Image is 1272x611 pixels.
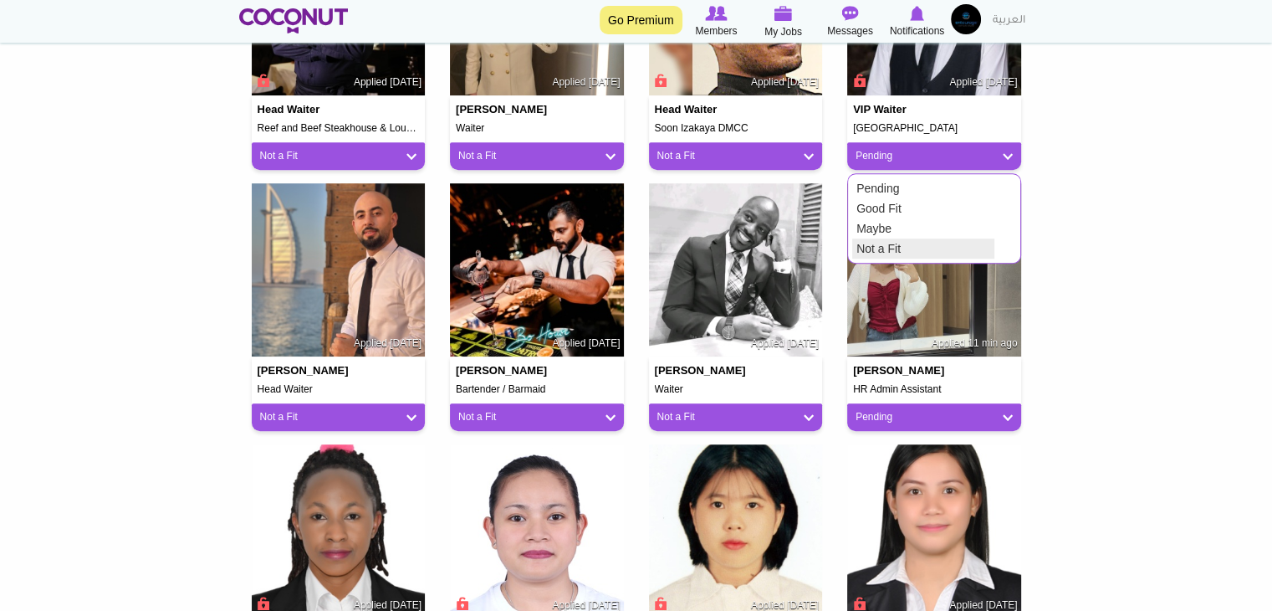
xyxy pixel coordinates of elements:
h4: [PERSON_NAME] [853,365,950,377]
img: Flore Mae Alcampor's picture [847,183,1021,357]
h5: Waiter [655,384,817,395]
img: Home [239,8,349,33]
a: العربية [984,4,1034,38]
a: Messages Messages [817,4,884,39]
span: Members [695,23,737,39]
span: Notifications [890,23,944,39]
h4: [PERSON_NAME] [655,365,752,377]
h5: HR Admin Assistant [853,384,1015,395]
h4: Head Waiter [258,104,355,116]
h5: [GEOGRAPHIC_DATA] [853,123,1015,134]
a: Not a Fit [657,410,815,424]
a: Pending [852,178,994,198]
img: My Jobs [774,6,793,21]
a: Browse Members Members [683,4,750,39]
a: Notifications Notifications [884,4,951,39]
img: Kevin Samuriwo's picture [649,183,823,357]
h4: [PERSON_NAME] [258,365,355,377]
h5: Soon Izakaya DMCC [655,123,817,134]
span: Connect to Unlock the Profile [255,72,270,89]
a: Pending [856,410,1013,424]
a: Go Premium [600,6,682,34]
img: Notifications [910,6,924,21]
a: Not a Fit [260,149,417,163]
a: Not a Fit [458,410,616,424]
span: My Jobs [764,23,802,40]
a: Pending [856,149,1013,163]
a: Maybe [852,218,994,239]
a: My Jobs My Jobs [750,4,817,40]
img: Upendra Sulochana's picture [450,183,624,357]
a: Good Fit [852,198,994,218]
h4: VIP waiter [853,104,950,116]
a: Not a Fit [458,149,616,163]
h5: Reef and Beef Steakhouse & Lounge [258,123,420,134]
a: Not a Fit [657,149,815,163]
h4: [PERSON_NAME] [456,365,553,377]
a: Not a Fit [260,410,417,424]
img: Messages [842,6,859,21]
h5: Waiter [456,123,618,134]
img: Baloul Abderrahim's picture [252,183,426,357]
h4: [PERSON_NAME] [456,104,553,116]
h4: Head Waiter [655,104,752,116]
img: Browse Members [705,6,727,21]
a: Not a Fit [852,239,994,259]
span: Messages [827,23,873,39]
span: Connect to Unlock the Profile [652,72,667,89]
h5: Head Waiter [258,384,420,395]
h5: Bartender / Barmaid [456,384,618,395]
span: Connect to Unlock the Profile [851,72,866,89]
